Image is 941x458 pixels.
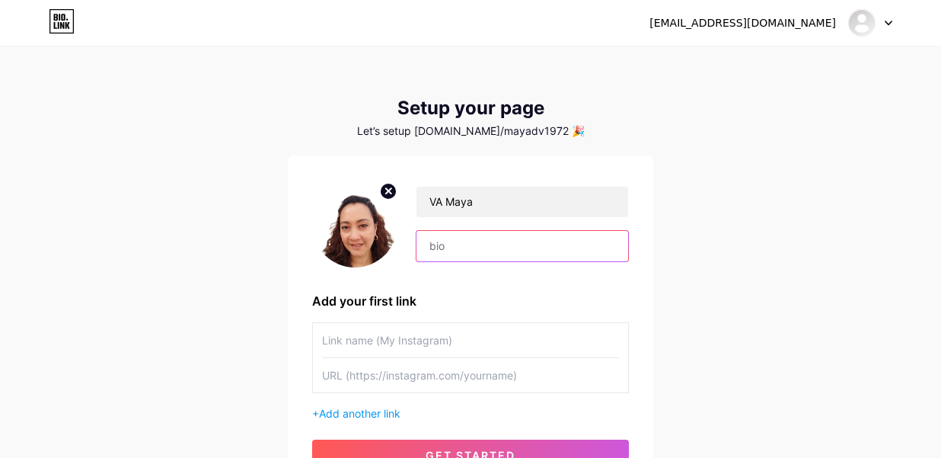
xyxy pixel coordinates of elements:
[312,292,629,310] div: Add your first link
[312,405,629,421] div: +
[288,125,653,137] div: Let’s setup [DOMAIN_NAME]/mayadv1972 🎉
[416,231,628,261] input: bio
[322,323,619,357] input: Link name (My Instagram)
[649,15,836,31] div: [EMAIL_ADDRESS][DOMAIN_NAME]
[322,358,619,392] input: URL (https://instagram.com/yourname)
[288,98,653,119] div: Setup your page
[312,180,397,267] img: profile pic
[416,187,628,217] input: Your name
[847,8,876,37] img: mayadv1972
[319,407,400,420] span: Add another link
